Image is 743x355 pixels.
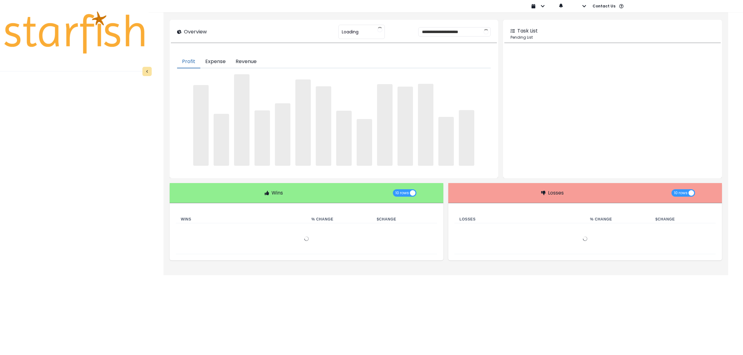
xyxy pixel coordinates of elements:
[377,84,393,166] span: ‌
[418,84,433,166] span: ‌
[511,35,715,40] p: Pending List
[650,216,716,223] th: $ Change
[234,74,250,166] span: ‌
[177,55,200,68] button: Profit
[342,25,358,38] span: Loading
[214,114,229,166] span: ‌
[306,216,372,223] th: % Change
[254,110,270,166] span: ‌
[438,117,454,166] span: ‌
[295,79,311,166] span: ‌
[316,86,331,166] span: ‌
[200,55,231,68] button: Expense
[548,189,564,197] p: Losses
[275,103,290,166] span: ‌
[395,189,409,197] span: 10 rows
[372,216,437,223] th: $ Change
[398,87,413,166] span: ‌
[193,85,209,166] span: ‌
[454,216,585,223] th: Losses
[459,110,474,166] span: ‌
[517,27,538,35] p: Task List
[585,216,650,223] th: % Change
[357,119,372,166] span: ‌
[184,28,207,36] p: Overview
[674,189,688,197] span: 10 rows
[231,55,262,68] button: Revenue
[176,216,306,223] th: Wins
[336,111,352,166] span: ‌
[272,189,283,197] p: Wins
